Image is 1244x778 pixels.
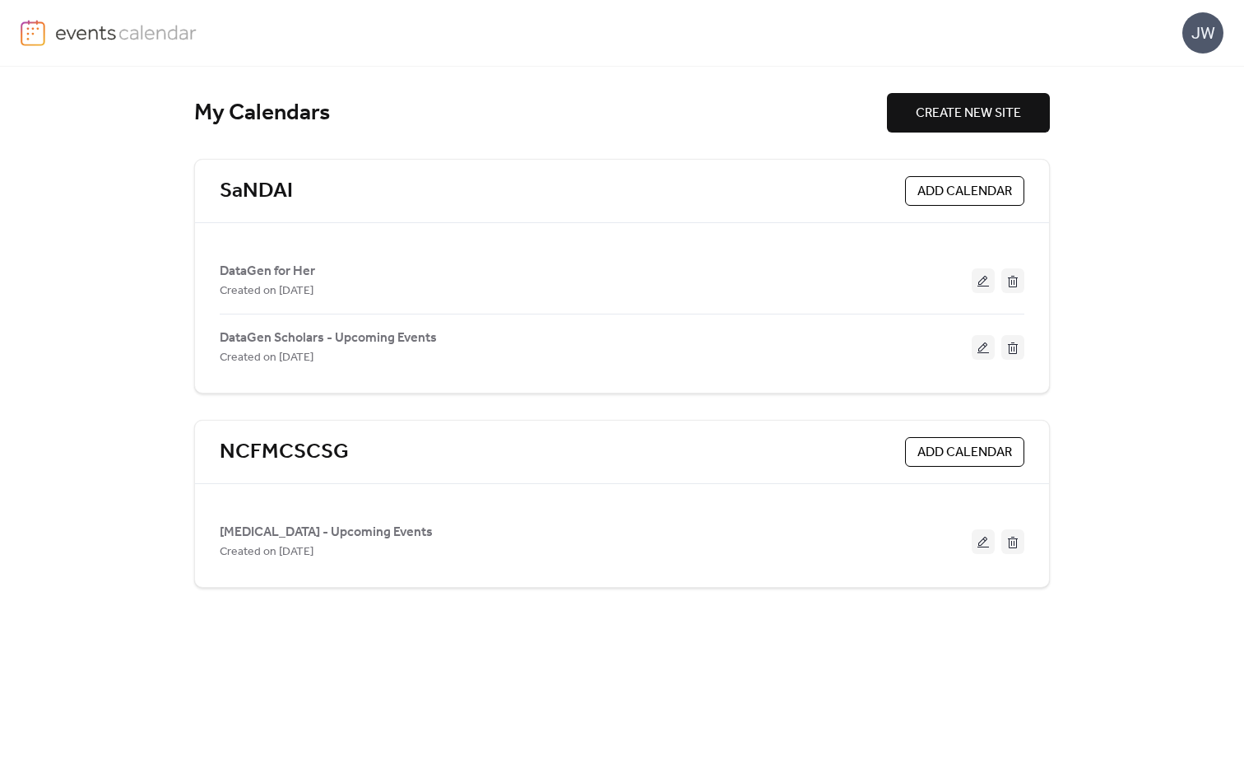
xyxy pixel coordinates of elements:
[220,282,313,301] span: Created on [DATE]
[220,333,437,342] a: DataGen Scholars - Upcoming Events
[220,523,433,543] span: [MEDICAL_DATA] - Upcoming Events
[21,20,45,46] img: logo
[220,528,433,537] a: [MEDICAL_DATA] - Upcoming Events
[1182,12,1223,54] div: JW
[55,20,197,44] img: logo-type
[916,104,1021,123] span: CREATE NEW SITE
[905,176,1024,206] button: ADD CALENDAR
[917,182,1012,202] span: ADD CALENDAR
[220,348,313,368] span: Created on [DATE]
[905,437,1024,467] button: ADD CALENDAR
[220,267,315,276] a: DataGen for Her
[220,262,315,282] span: DataGen for Her
[194,99,887,128] div: My Calendars
[220,178,293,205] a: SaNDAI
[887,93,1050,133] button: CREATE NEW SITE
[917,443,1012,463] span: ADD CALENDAR
[220,328,437,348] span: DataGen Scholars - Upcoming Events
[220,543,313,562] span: Created on [DATE]
[220,439,349,466] a: NCFMCSCSG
